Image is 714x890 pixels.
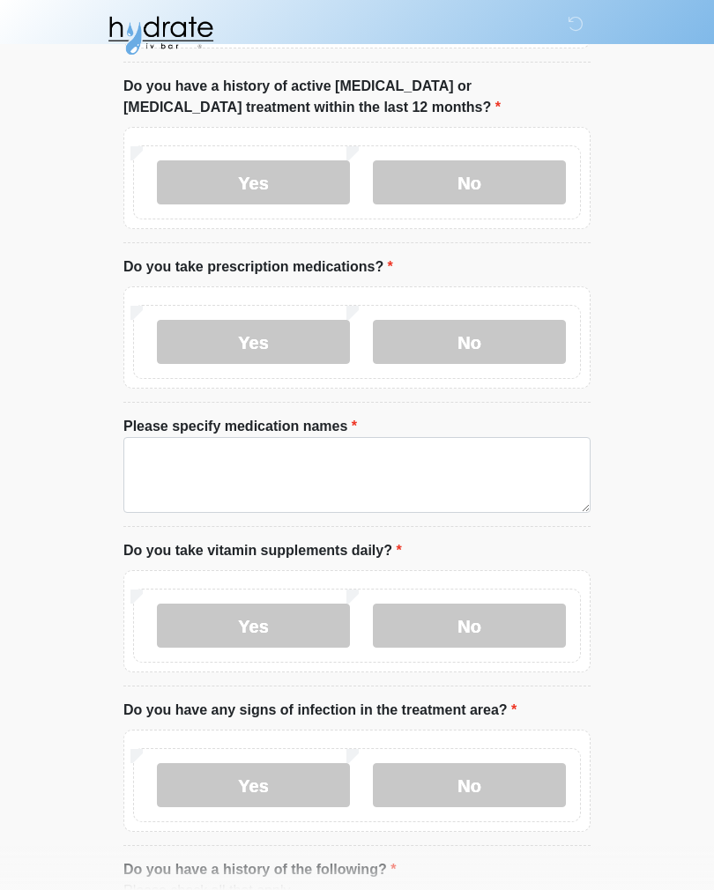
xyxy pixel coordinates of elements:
[157,763,350,807] label: Yes
[123,700,517,721] label: Do you have any signs of infection in the treatment area?
[157,320,350,364] label: Yes
[106,13,215,57] img: Hydrate IV Bar - Fort Collins Logo
[123,416,357,437] label: Please specify medication names
[123,256,393,278] label: Do you take prescription medications?
[373,320,566,364] label: No
[123,76,591,118] label: Do you have a history of active [MEDICAL_DATA] or [MEDICAL_DATA] treatment within the last 12 mon...
[373,604,566,648] label: No
[123,540,402,561] label: Do you take vitamin supplements daily?
[373,160,566,204] label: No
[157,160,350,204] label: Yes
[123,859,396,880] label: Do you have a history of the following?
[157,604,350,648] label: Yes
[373,763,566,807] label: No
